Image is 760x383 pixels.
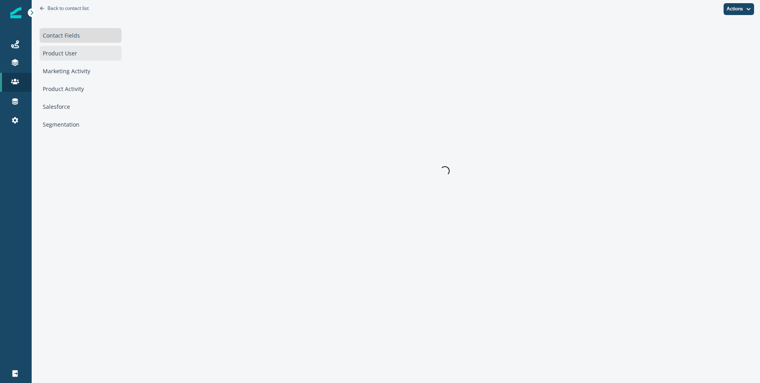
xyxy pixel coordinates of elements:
p: Back to contact list [47,5,89,11]
button: Go back [40,5,89,11]
div: Marketing Activity [40,64,122,78]
div: Salesforce [40,99,122,114]
div: Contact Fields [40,28,122,43]
img: Inflection [10,7,21,18]
div: Segmentation [40,117,122,132]
div: Product User [40,46,122,61]
div: Product Activity [40,82,122,96]
button: Actions [724,3,754,15]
